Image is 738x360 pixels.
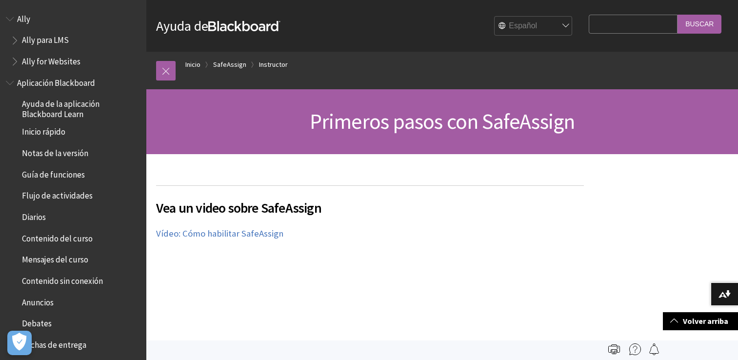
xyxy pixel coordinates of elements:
img: Print [608,343,620,355]
span: Ayuda de la aplicación Blackboard Learn [22,96,140,119]
input: Buscar [678,15,721,34]
span: Debates [22,316,52,329]
span: Contenido sin conexión [22,273,103,286]
strong: Blackboard [208,21,280,31]
nav: Book outline for Anthology Ally Help [6,11,140,70]
a: Inicio [185,59,200,71]
span: Fechas de entrega [22,337,86,350]
span: Contenido del curso [22,230,93,243]
span: Inicio rápido [22,124,65,137]
span: Ally para LMS [22,32,69,45]
h2: Vea un video sobre SafeAssign [156,185,584,218]
span: Aplicación Blackboard [17,75,95,88]
span: Diarios [22,209,46,222]
span: Flujo de actividades [22,188,93,201]
span: Anuncios [22,294,54,307]
span: Primeros pasos con SafeAssign [310,108,575,135]
a: Ayuda deBlackboard [156,17,280,35]
span: Notas de la versión [22,145,88,158]
span: Ally [17,11,30,24]
span: Mensajes del curso [22,252,88,265]
a: Instructor [259,59,288,71]
img: Follow this page [648,343,660,355]
select: Site Language Selector [495,17,573,36]
a: Vídeo: Cómo habilitar SafeAssign [156,228,283,240]
button: Abrir preferencias [7,331,32,355]
img: More help [629,343,641,355]
span: Ally for Websites [22,53,80,66]
a: Volver arriba [663,312,738,330]
a: SafeAssign [213,59,246,71]
span: Guía de funciones [22,166,85,180]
